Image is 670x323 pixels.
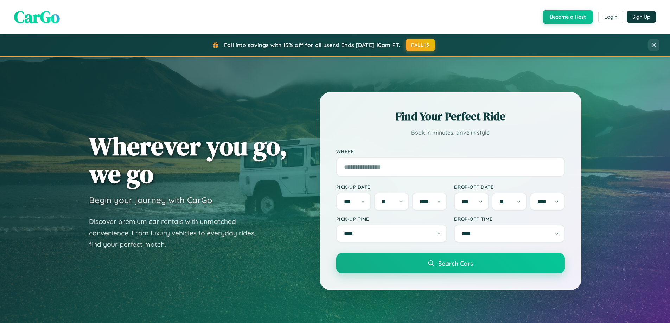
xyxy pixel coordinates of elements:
label: Drop-off Date [454,184,565,190]
button: Login [598,11,623,23]
label: Drop-off Time [454,216,565,222]
label: Pick-up Time [336,216,447,222]
span: Fall into savings with 15% off for all users! Ends [DATE] 10am PT. [224,41,400,49]
button: Become a Host [543,10,593,24]
label: Pick-up Date [336,184,447,190]
button: FALL15 [406,39,435,51]
span: Search Cars [438,259,473,267]
h2: Find Your Perfect Ride [336,109,565,124]
label: Where [336,148,565,154]
button: Search Cars [336,253,565,273]
h3: Begin your journey with CarGo [89,195,212,205]
button: Sign Up [627,11,656,23]
span: CarGo [14,5,60,28]
p: Discover premium car rentals with unmatched convenience. From luxury vehicles to everyday rides, ... [89,216,265,250]
p: Book in minutes, drive in style [336,128,565,138]
h1: Wherever you go, we go [89,132,287,188]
